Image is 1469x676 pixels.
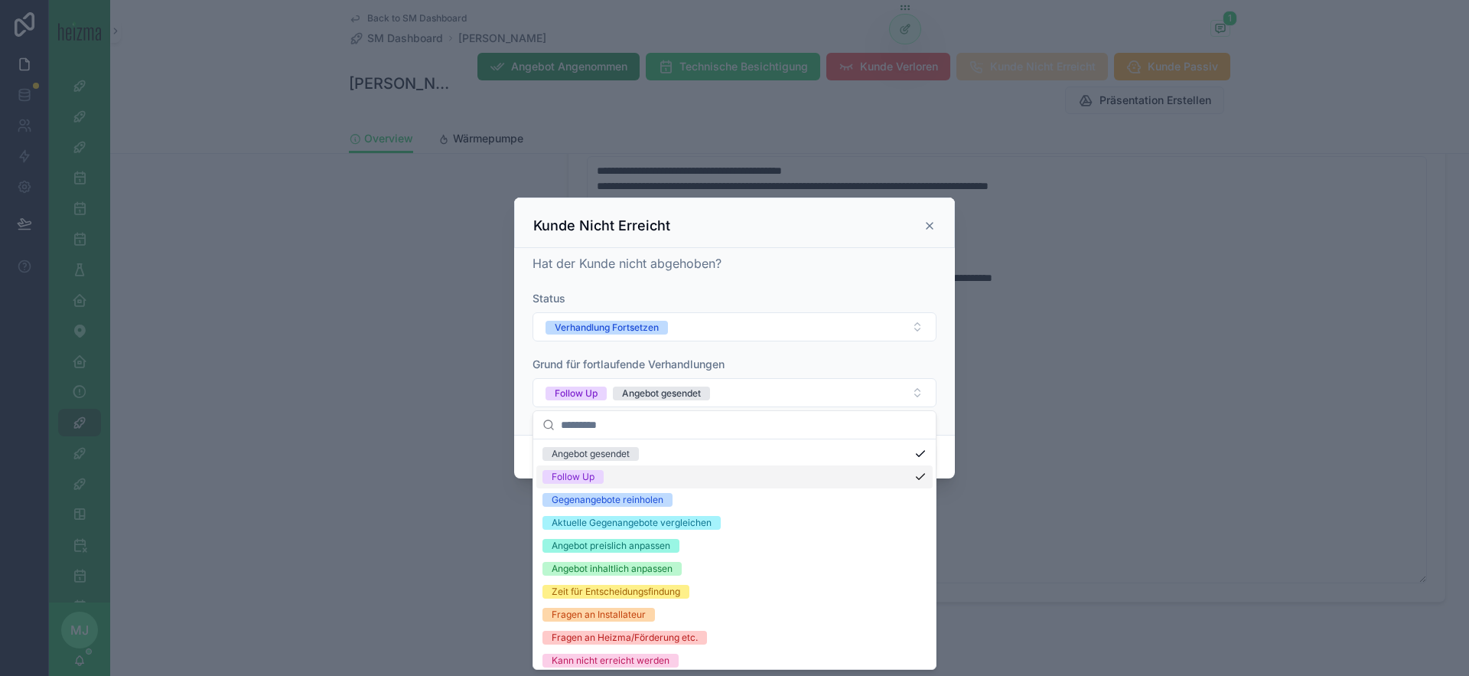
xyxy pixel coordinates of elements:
[552,654,669,668] div: Kann nicht erreicht werden
[555,387,598,400] div: Follow Up
[552,539,670,553] div: Angebot preislich anpassen
[533,358,725,371] span: Grund für fortlaufende Verhandlungen
[533,439,936,669] div: Suggestions
[552,470,594,484] div: Follow Up
[552,493,663,507] div: Gegenangebote reinholen
[552,447,630,461] div: Angebot gesendet
[552,516,712,530] div: Aktuelle Gegenangebote vergleichen
[533,256,721,271] span: Hat der Kunde nicht abgehoben?
[622,387,701,400] div: Angebot gesendet
[552,562,673,576] div: Angebot inhaltlich anpassen
[533,378,936,407] button: Select Button
[533,217,670,235] h3: Kunde Nicht Erreicht
[552,608,646,622] div: Fragen an Installateur
[555,321,659,335] div: Verhandlung Fortsetzen
[546,385,607,400] button: Unselect FOLLOW_UP
[552,585,680,599] div: Zeit für Entscheidungsfindung
[533,312,936,341] button: Select Button
[613,385,710,400] button: Unselect ANGEBOT_GESENDET
[552,631,698,645] div: Fragen an Heizma/Förderung etc.
[533,292,565,305] span: Status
